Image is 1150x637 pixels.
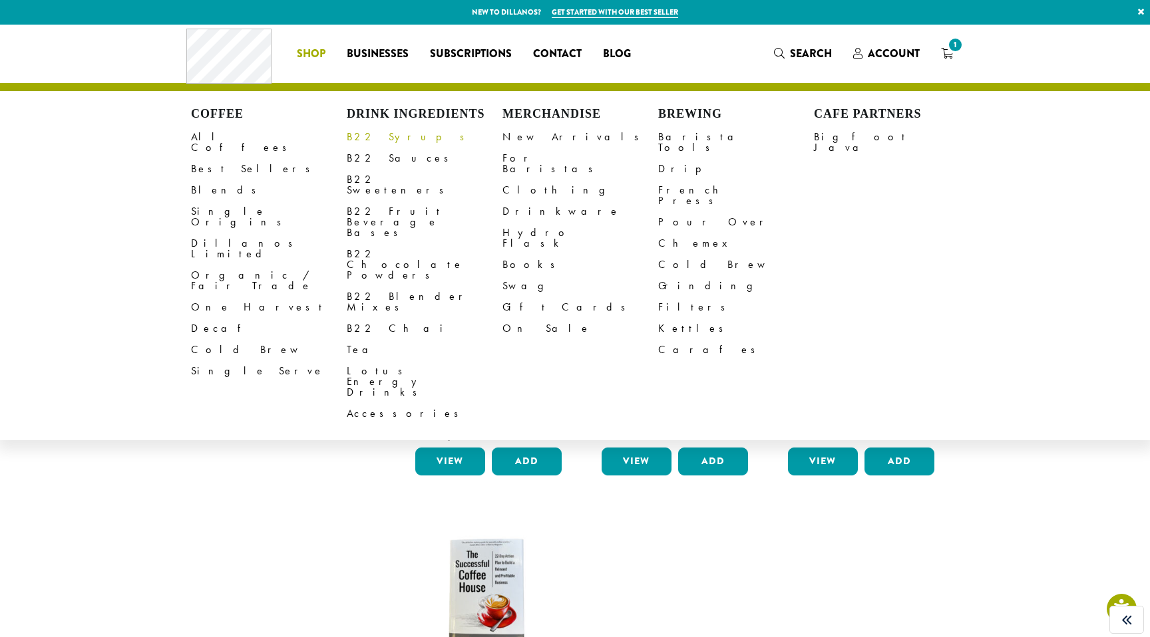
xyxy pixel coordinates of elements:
[814,126,970,158] a: Bigfoot Java
[678,447,748,475] button: Add
[347,339,502,360] a: Tea
[658,339,814,360] a: Carafes
[658,318,814,339] a: Kettles
[191,297,347,318] a: One Harvest
[790,46,832,61] span: Search
[347,126,502,148] a: B22 Syrups
[51,78,119,87] div: Domain Overview
[502,275,658,297] a: Swag
[35,35,146,45] div: Domain: [DOMAIN_NAME]
[658,254,814,275] a: Cold Brew
[191,233,347,265] a: Dillanos Limited
[533,46,582,63] span: Contact
[502,148,658,180] a: For Baristas
[868,46,920,61] span: Account
[415,447,485,475] a: View
[502,254,658,275] a: Books
[430,46,512,63] span: Subscriptions
[21,35,32,45] img: website_grey.svg
[502,126,658,148] a: New Arrivals
[502,201,658,222] a: Drinkware
[658,275,814,297] a: Grinding
[191,180,347,201] a: Blends
[658,158,814,180] a: Drip
[191,201,347,233] a: Single Origins
[763,43,843,64] a: Search
[132,77,143,88] img: tab_keywords_by_traffic_grey.svg
[147,78,224,87] div: Keywords by Traffic
[603,46,631,63] span: Blog
[658,107,814,122] h4: Brewing
[347,360,502,403] a: Lotus Energy Drinks
[347,403,502,424] a: Accessories
[658,180,814,211] a: French Press
[658,233,814,254] a: Chemex
[286,43,336,64] a: Shop
[946,36,964,54] span: 1
[552,7,678,18] a: Get started with our best seller
[191,126,347,158] a: All Coffees
[191,265,347,297] a: Organic / Fair Trade
[36,77,47,88] img: tab_domain_overview_orange.svg
[814,107,970,122] h4: Cafe Partners
[658,211,814,233] a: Pour Over
[21,21,32,32] img: logo_orange.svg
[658,126,814,158] a: Barista Tools
[297,46,325,63] span: Shop
[191,158,347,180] a: Best Sellers
[347,286,502,318] a: B22 Blender Mixes
[864,447,934,475] button: Add
[347,46,409,63] span: Businesses
[788,447,858,475] a: View
[191,107,347,122] h4: Coffee
[502,107,658,122] h4: Merchandise
[347,201,502,243] a: B22 Fruit Beverage Bases
[492,447,562,475] button: Add
[502,297,658,318] a: Gift Cards
[347,169,502,201] a: B22 Sweeteners
[347,148,502,169] a: B22 Sauces
[191,318,347,339] a: Decaf
[502,222,658,254] a: Hydro Flask
[347,107,502,122] h4: Drink Ingredients
[502,318,658,339] a: On Sale
[412,231,565,442] a: Brewing a Creative Culture $17.75
[658,297,814,318] a: Filters
[37,21,65,32] div: v 4.0.25
[502,180,658,201] a: Clothing
[191,339,347,360] a: Cold Brew
[602,447,671,475] a: View
[347,243,502,286] a: B22 Chocolate Powders
[347,318,502,339] a: B22 Chai
[191,360,347,382] a: Single Serve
